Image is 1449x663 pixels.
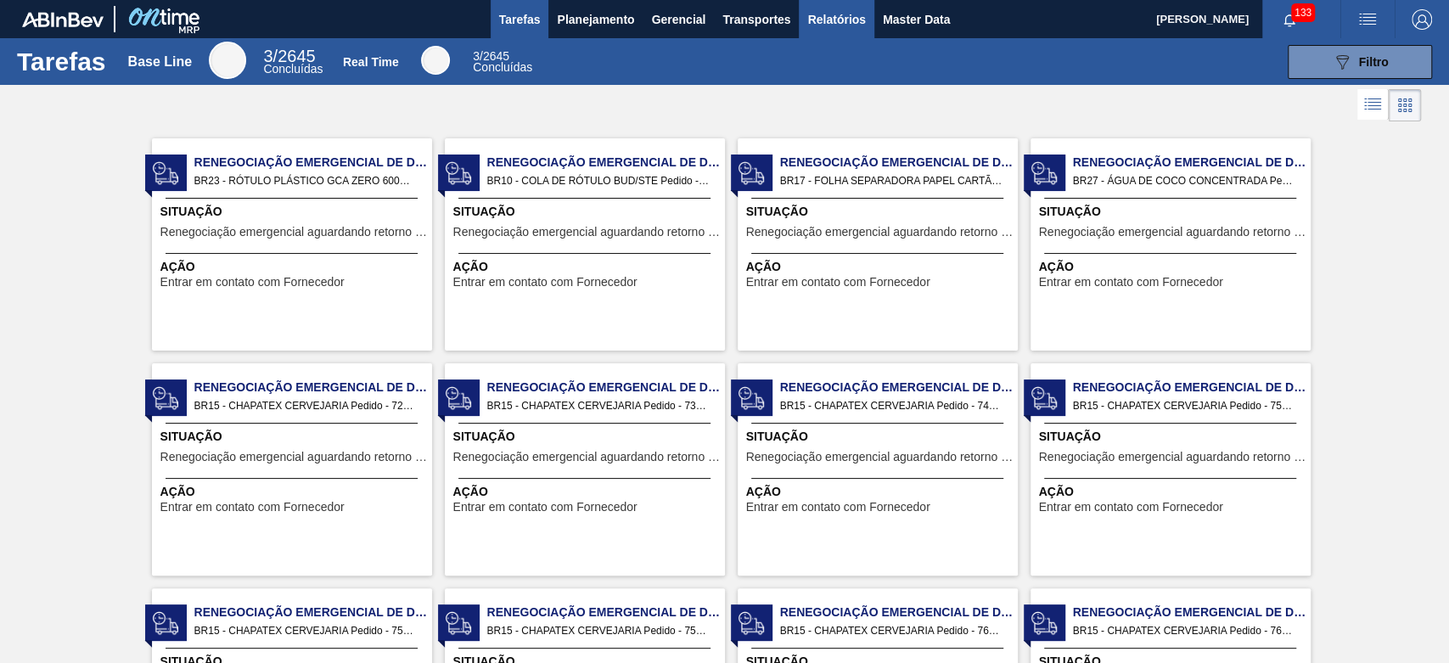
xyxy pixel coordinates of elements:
[209,42,246,79] div: Base Line
[557,9,634,30] span: Planejamento
[453,203,721,221] span: Situação
[1039,483,1306,501] span: Ação
[1039,258,1306,276] span: Ação
[1073,604,1311,621] span: Renegociação Emergencial de Data
[1039,428,1306,446] span: Situação
[1031,385,1057,411] img: status
[780,154,1018,171] span: Renegociação Emergencial de Data
[1073,621,1297,640] span: BR15 - CHAPATEX CERVEJARIA Pedido - 763530
[780,396,1004,415] span: BR15 - CHAPATEX CERVEJARIA Pedido - 743827
[194,171,418,190] span: BR23 - RÓTULO PLÁSTICO GCA ZERO 600ML AH Pedido - 1980608
[1031,610,1057,636] img: status
[1288,45,1432,79] button: Filtro
[446,385,471,411] img: status
[739,160,764,186] img: status
[263,47,272,65] span: 3
[263,49,323,75] div: Base Line
[160,483,428,501] span: Ação
[1412,9,1432,30] img: Logout
[1073,171,1297,190] span: BR27 - ÁGUA DE COCO CONCENTRADA Pedido - 633752
[746,451,1014,464] span: Renegociação emergencial aguardando retorno Fornecedor
[153,385,178,411] img: status
[194,396,418,415] span: BR15 - CHAPATEX CERVEJARIA Pedido - 721850
[746,258,1014,276] span: Ação
[17,52,106,71] h1: Tarefas
[1357,9,1378,30] img: userActions
[128,54,193,70] div: Base Line
[263,62,323,76] span: Concluídas
[1359,55,1389,69] span: Filtro
[160,428,428,446] span: Situação
[487,379,725,396] span: Renegociação Emergencial de Data
[1039,451,1306,464] span: Renegociação emergencial aguardando retorno Fornecedor
[746,226,1014,239] span: Renegociação emergencial aguardando retorno Fornecedor
[160,226,428,239] span: Renegociação emergencial aguardando retorno Fornecedor
[739,610,764,636] img: status
[194,379,432,396] span: Renegociação Emergencial de Data
[1262,8,1317,31] button: Notificações
[1389,89,1421,121] div: Visão em Cards
[487,604,725,621] span: Renegociação Emergencial de Data
[194,604,432,621] span: Renegociação Emergencial de Data
[1073,154,1311,171] span: Renegociação Emergencial de Data
[473,60,532,74] span: Concluídas
[1357,89,1389,121] div: Visão em Lista
[487,171,711,190] span: BR10 - COLA DE RÓTULO BUD/STE Pedido - 1991221
[739,385,764,411] img: status
[487,621,711,640] span: BR15 - CHAPATEX CERVEJARIA Pedido - 750159
[453,276,637,289] span: Entrar em contato com Fornecedor
[1291,3,1315,22] span: 133
[453,451,721,464] span: Renegociação emergencial aguardando retorno Fornecedor
[746,203,1014,221] span: Situação
[487,396,711,415] span: BR15 - CHAPATEX CERVEJARIA Pedido - 734697
[807,9,865,30] span: Relatórios
[746,483,1014,501] span: Ação
[780,621,1004,640] span: BR15 - CHAPATEX CERVEJARIA Pedido - 763529
[1073,379,1311,396] span: Renegociação Emergencial de Data
[746,428,1014,446] span: Situação
[746,501,930,514] span: Entrar em contato com Fornecedor
[160,451,428,464] span: Renegociação emergencial aguardando retorno Fornecedor
[160,203,428,221] span: Situação
[194,621,418,640] span: BR15 - CHAPATEX CERVEJARIA Pedido - 750158
[453,501,637,514] span: Entrar em contato com Fornecedor
[499,9,541,30] span: Tarefas
[153,610,178,636] img: status
[446,610,471,636] img: status
[473,51,532,73] div: Real Time
[263,47,315,65] span: / 2645
[1039,203,1306,221] span: Situação
[1039,501,1223,514] span: Entrar em contato com Fornecedor
[883,9,950,30] span: Master Data
[194,154,432,171] span: Renegociação Emergencial de Data
[343,55,399,69] div: Real Time
[446,160,471,186] img: status
[160,501,345,514] span: Entrar em contato com Fornecedor
[746,276,930,289] span: Entrar em contato com Fornecedor
[153,160,178,186] img: status
[722,9,790,30] span: Transportes
[473,49,480,63] span: 3
[453,258,721,276] span: Ação
[453,226,721,239] span: Renegociação emergencial aguardando retorno Fornecedor
[1073,396,1297,415] span: BR15 - CHAPATEX CERVEJARIA Pedido - 750157
[160,276,345,289] span: Entrar em contato com Fornecedor
[473,49,509,63] span: / 2645
[487,154,725,171] span: Renegociação Emergencial de Data
[421,46,450,75] div: Real Time
[780,171,1004,190] span: BR17 - FOLHA SEPARADORA PAPEL CARTÃO Pedido - 1975281
[453,483,721,501] span: Ação
[780,604,1018,621] span: Renegociação Emergencial de Data
[1031,160,1057,186] img: status
[652,9,706,30] span: Gerencial
[22,12,104,27] img: TNhmsLtSVTkK8tSr43FrP2fwEKptu5GPRR3wAAAABJRU5ErkJggg==
[453,428,721,446] span: Situação
[1039,226,1306,239] span: Renegociação emergencial aguardando retorno Fornecedor
[1039,276,1223,289] span: Entrar em contato com Fornecedor
[780,379,1018,396] span: Renegociação Emergencial de Data
[160,258,428,276] span: Ação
